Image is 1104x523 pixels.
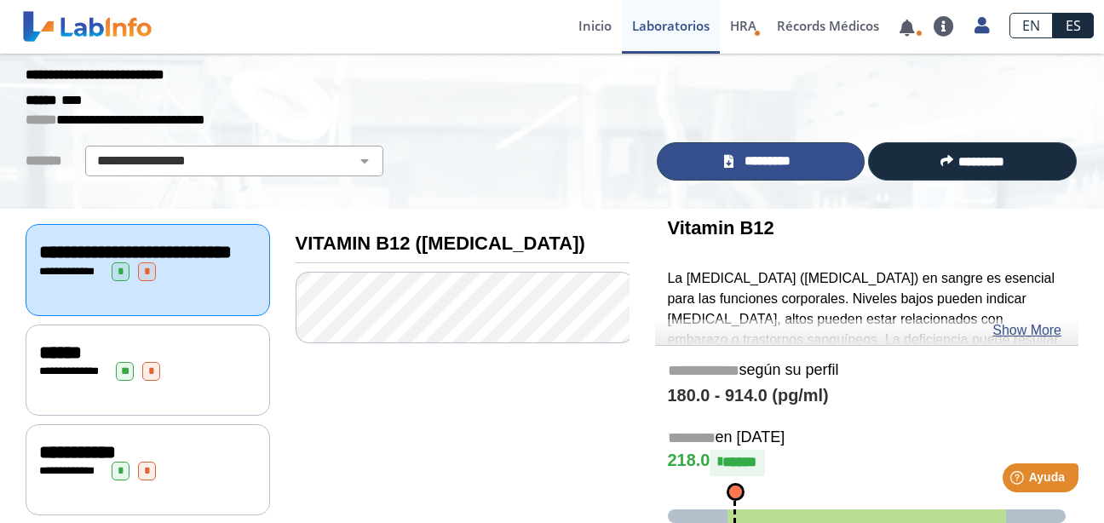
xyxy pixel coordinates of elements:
[668,428,1067,448] h5: en [DATE]
[668,386,1067,406] h4: 180.0 - 914.0 (pg/ml)
[668,268,1067,371] p: La [MEDICAL_DATA] ([MEDICAL_DATA]) en sangre es esencial para las funciones corporales. Niveles b...
[296,233,585,254] b: VITAMIN B12 ([MEDICAL_DATA])
[730,17,756,34] span: HRA
[992,320,1061,341] a: Show More
[668,217,774,239] b: Vitamin B12
[952,457,1085,504] iframe: Help widget launcher
[668,450,1067,475] h4: 218.0
[1053,13,1094,38] a: ES
[1009,13,1053,38] a: EN
[668,361,1067,381] h5: según su perfil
